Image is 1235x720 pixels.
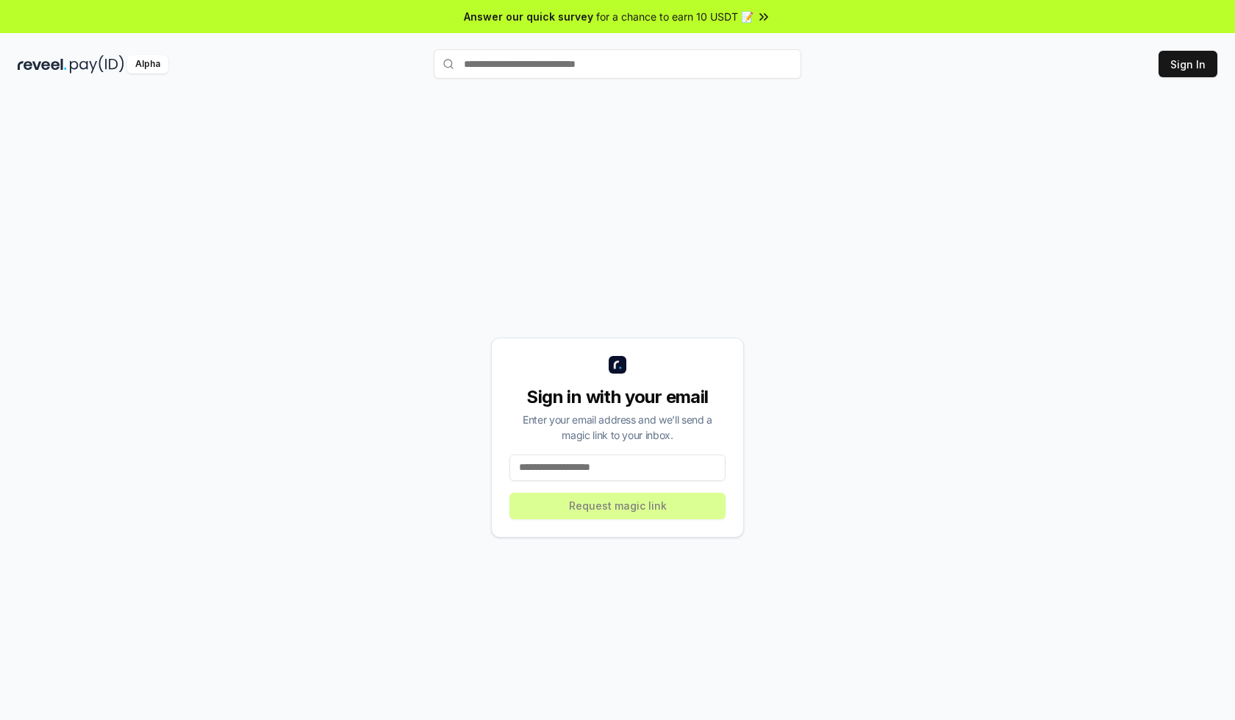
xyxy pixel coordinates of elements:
[609,356,626,374] img: logo_small
[70,55,124,74] img: pay_id
[509,385,726,409] div: Sign in with your email
[18,55,67,74] img: reveel_dark
[127,55,168,74] div: Alpha
[509,412,726,443] div: Enter your email address and we’ll send a magic link to your inbox.
[596,9,753,24] span: for a chance to earn 10 USDT 📝
[1159,51,1217,77] button: Sign In
[464,9,593,24] span: Answer our quick survey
